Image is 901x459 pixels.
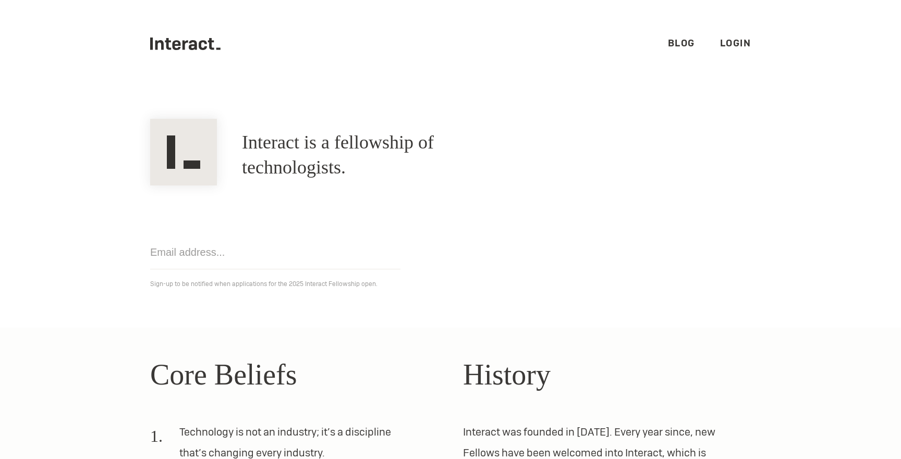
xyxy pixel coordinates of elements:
h1: Interact is a fellowship of technologists. [242,130,523,180]
input: Email address... [150,235,400,269]
h2: History [463,353,751,396]
h2: Core Beliefs [150,353,438,396]
p: Sign-up to be notified when applications for the 2025 Interact Fellowship open. [150,278,751,290]
img: Interact Logo [150,119,217,185]
a: Blog [668,37,695,49]
a: Login [720,37,751,49]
